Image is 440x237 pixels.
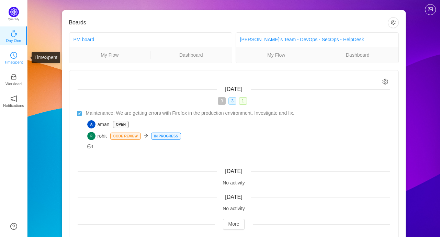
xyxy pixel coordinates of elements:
[10,76,17,82] a: icon: inboxWorkload
[87,120,95,128] img: A
[87,120,110,128] span: aman
[69,51,150,59] a: My Flow
[10,30,17,37] i: icon: coffee
[240,37,364,42] a: [PERSON_NAME]'s Team - DevOps - SecOps - HelpDesk
[87,144,92,149] i: icon: message
[388,17,399,28] button: icon: setting
[10,52,17,59] i: icon: clock-circle
[239,97,247,105] span: 1
[382,79,388,84] i: icon: setting
[225,168,242,174] span: [DATE]
[69,19,388,26] h3: Boards
[10,223,17,230] a: icon: question-circle
[10,97,17,104] a: icon: notificationNotifications
[86,110,295,117] span: Maintenance: We are getting errors with Firefox in the production environment. Investigate and fix.
[111,133,140,139] p: Code Review
[87,132,95,140] img: R
[236,51,317,59] a: My Flow
[87,132,107,140] span: rohit
[218,97,226,105] span: 3
[228,97,236,105] span: 3
[87,144,94,149] span: 1
[74,37,94,42] a: PM board
[225,194,242,200] span: [DATE]
[425,4,436,15] button: icon: picture
[10,95,17,102] i: icon: notification
[9,7,19,17] img: Quantify
[78,179,390,187] div: No activity
[8,17,20,22] p: Quantify
[5,81,22,87] p: Workload
[150,51,232,59] a: Dashboard
[4,59,23,65] p: TimeSpent
[151,133,181,139] p: In Progress
[225,86,242,92] span: [DATE]
[317,51,398,59] a: Dashboard
[223,219,245,230] button: More
[144,133,148,138] i: icon: arrow-right
[10,54,17,61] a: icon: clock-circleTimeSpent
[86,110,390,117] a: Maintenance: We are getting errors with Firefox in the production environment. Investigate and fix.
[113,121,128,128] p: Open
[10,74,17,80] i: icon: inbox
[78,205,390,212] div: No activity
[6,37,21,44] p: Day One
[10,32,17,39] a: icon: coffeeDay One
[3,102,24,109] p: Notifications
